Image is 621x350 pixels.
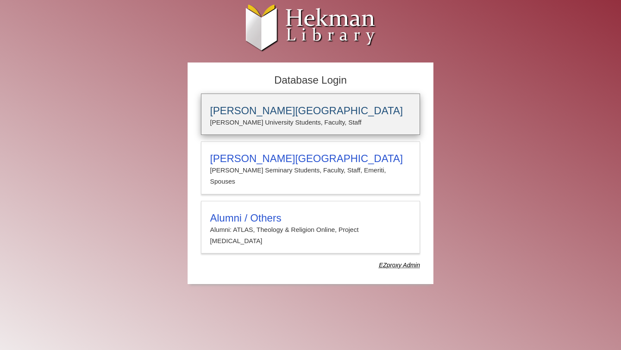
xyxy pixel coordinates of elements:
[210,212,411,224] h3: Alumni / Others
[210,117,411,128] p: [PERSON_NAME] University Students, Faculty, Staff
[210,224,411,247] p: Alumni: ATLAS, Theology & Religion Online, Project [MEDICAL_DATA]
[201,141,420,194] a: [PERSON_NAME][GEOGRAPHIC_DATA][PERSON_NAME] Seminary Students, Faculty, Staff, Emeriti, Spouses
[379,262,420,269] dfn: Use Alumni login
[210,105,411,117] h3: [PERSON_NAME][GEOGRAPHIC_DATA]
[210,165,411,187] p: [PERSON_NAME] Seminary Students, Faculty, Staff, Emeriti, Spouses
[197,72,424,89] h2: Database Login
[210,153,411,165] h3: [PERSON_NAME][GEOGRAPHIC_DATA]
[201,94,420,135] a: [PERSON_NAME][GEOGRAPHIC_DATA][PERSON_NAME] University Students, Faculty, Staff
[210,212,411,247] summary: Alumni / OthersAlumni: ATLAS, Theology & Religion Online, Project [MEDICAL_DATA]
